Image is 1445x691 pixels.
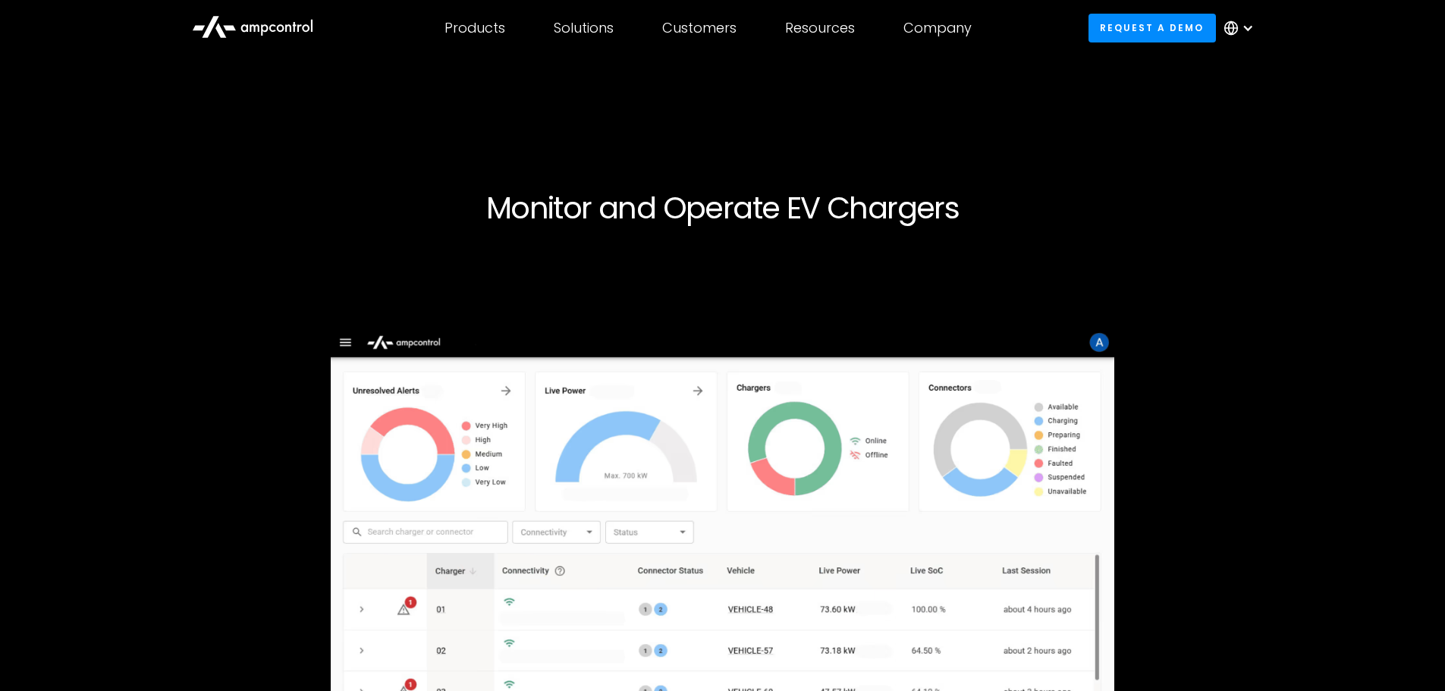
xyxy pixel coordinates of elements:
div: Resources [785,20,855,36]
h1: Monitor and Operate EV Chargers [262,190,1184,226]
div: Company [903,20,972,36]
a: Request a demo [1088,14,1216,42]
div: Customers [662,20,737,36]
div: Products [444,20,505,36]
div: Solutions [554,20,614,36]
